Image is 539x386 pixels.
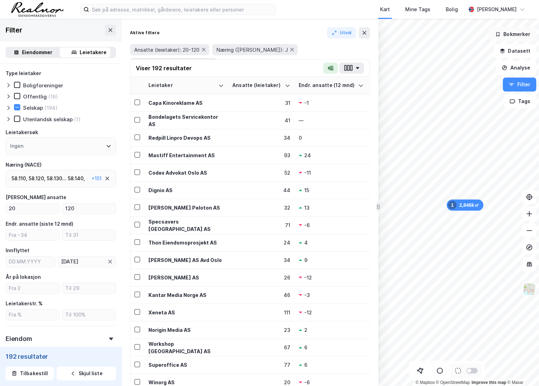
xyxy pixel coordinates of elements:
[148,169,224,176] div: Codex Advokat Oslo AS
[447,199,483,211] div: Map marker
[6,128,38,137] div: Leietakersøk
[304,344,307,351] div: 6
[6,230,59,240] input: Fra −34
[405,5,430,14] div: Mine Tags
[57,366,116,380] button: Skjul liste
[148,218,224,233] div: Specsavers [GEOGRAPHIC_DATA] AS
[446,5,458,14] div: Bolig
[232,291,290,299] div: 46
[74,116,81,123] div: (1)
[63,203,116,214] input: Til 114
[304,169,311,176] div: -11
[148,379,224,386] div: Winorg AS
[148,134,224,141] div: Redpill Linpro Devops AS
[6,352,116,361] div: 192 resultater
[304,99,309,107] div: -1
[6,203,59,214] input: Fra 20
[232,256,290,264] div: 34
[10,142,23,150] div: Ingen
[6,309,59,320] input: Fra %
[232,82,282,89] div: Ansatte (leietaker)
[47,174,66,183] div: 58.130 ...
[232,152,290,159] div: 93
[304,379,310,386] div: -6
[299,82,355,89] div: Endr. ansatte (12 mnd)
[12,174,27,183] div: 58.110 ,
[92,174,102,183] div: + 151
[232,309,290,316] div: 111
[304,204,309,211] div: 13
[148,99,224,107] div: Capa Kinoreklame AS
[134,46,199,53] span: Ansatte (leietaker): 20-120
[63,283,116,293] input: Til 29
[304,239,308,246] div: 4
[504,94,536,108] button: Tags
[477,5,517,14] div: [PERSON_NAME]
[448,201,457,209] div: 1
[89,4,276,15] input: Søk på adresse, matrikkel, gårdeiere, leietakere eller personer
[489,27,536,41] button: Bokmerker
[304,256,307,264] div: 9
[63,309,116,320] input: Til 100%
[304,361,307,369] div: 6
[148,113,224,128] div: Bondelagets Servicekontor AS
[219,59,239,68] button: 9 mer
[6,335,32,343] div: Eiendom
[136,64,192,72] div: Viser 192 resultater
[148,204,224,211] div: [PERSON_NAME] Peloton AS
[327,27,356,38] button: Utvid
[58,256,107,267] input: DD.MM.YYYY
[23,93,47,100] div: Offentlig
[232,187,290,194] div: 44
[232,169,290,176] div: 52
[299,134,364,141] div: 0
[48,93,58,100] div: (16)
[496,61,536,75] button: Analyse
[304,309,312,316] div: -12
[148,187,224,194] div: Dignio AS
[232,326,290,334] div: 23
[304,291,310,299] div: -3
[68,174,85,183] div: 58.140 ,
[148,152,224,159] div: Mastiff Entertainment AS
[232,239,290,246] div: 24
[436,380,470,385] a: OpenStreetMap
[6,246,29,255] div: Innflyttet
[6,299,43,308] div: Leietakerstr. %
[6,69,41,78] div: Type leietaker
[232,344,290,351] div: 67
[22,48,52,57] div: Eiendommer
[216,46,288,53] span: Næring ([PERSON_NAME]): J
[299,117,364,124] div: —
[380,5,390,14] div: Kart
[63,230,116,240] input: Til 31
[148,256,224,264] div: [PERSON_NAME] AS Avd Oslo
[148,274,224,281] div: [PERSON_NAME] AS
[80,48,107,57] div: Leietakere
[23,104,43,111] div: Selskap
[504,352,539,386] iframe: Chat Widget
[6,256,55,267] input: DD.MM.YYYY
[232,204,290,211] div: 32
[148,340,224,355] div: Workshop [GEOGRAPHIC_DATA] AS
[23,82,63,89] div: Boligforeninger
[148,82,216,89] div: Leietaker
[415,380,435,385] a: Mapbox
[6,24,22,36] div: Filter
[6,161,42,169] div: Næring (NACE)
[148,361,224,369] div: Superoffice AS
[6,366,54,380] button: Tilbakestill
[232,274,290,281] div: 26
[523,283,536,296] img: Z
[6,193,66,202] div: [PERSON_NAME] ansatte
[494,44,536,58] button: Datasett
[148,326,224,334] div: Norigin Media AS
[6,220,73,228] div: Endr. ansatte (siste 12 mnd)
[304,152,311,159] div: 24
[148,239,224,246] div: Thon Eiendomsprosjekt AS
[504,352,539,386] div: Kontrollprogram for chat
[304,187,309,194] div: 15
[304,221,310,229] div: -6
[130,30,160,36] div: Aktive filtere
[304,326,307,334] div: 2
